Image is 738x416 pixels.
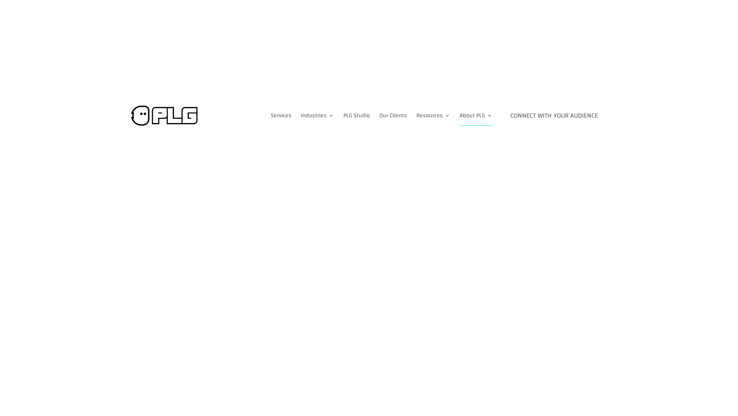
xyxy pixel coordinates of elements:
[502,106,607,126] a: Connect with Your Audience
[343,106,370,126] a: PLG Studio
[271,106,291,126] a: Services
[416,106,450,126] a: Resources
[301,106,334,126] a: Industries
[379,106,407,126] a: Our Clients
[460,106,492,126] a: About PLG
